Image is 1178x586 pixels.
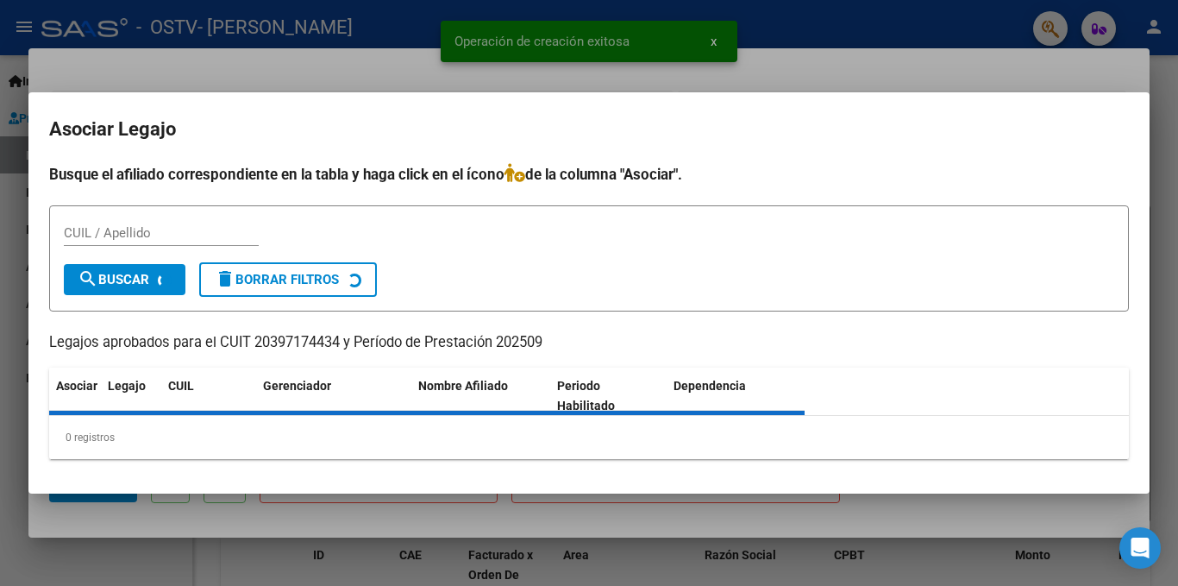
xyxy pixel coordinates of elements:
[78,268,98,289] mat-icon: search
[256,368,411,425] datatable-header-cell: Gerenciador
[667,368,805,425] datatable-header-cell: Dependencia
[49,163,1129,186] h4: Busque el afiliado correspondiente en la tabla y haga click en el ícono de la columna "Asociar".
[674,379,746,393] span: Dependencia
[78,272,149,287] span: Buscar
[263,379,331,393] span: Gerenciador
[557,379,615,413] span: Periodo Habilitado
[1119,527,1161,569] div: Open Intercom Messenger
[108,379,146,393] span: Legajo
[64,264,185,295] button: Buscar
[49,332,1129,354] p: Legajos aprobados para el CUIT 20397174434 y Período de Prestación 202509
[49,113,1129,146] h2: Asociar Legajo
[418,379,508,393] span: Nombre Afiliado
[215,272,339,287] span: Borrar Filtros
[168,379,194,393] span: CUIL
[550,368,667,425] datatable-header-cell: Periodo Habilitado
[215,268,235,289] mat-icon: delete
[49,416,1129,459] div: 0 registros
[161,368,256,425] datatable-header-cell: CUIL
[49,368,101,425] datatable-header-cell: Asociar
[56,379,97,393] span: Asociar
[411,368,550,425] datatable-header-cell: Nombre Afiliado
[101,368,161,425] datatable-header-cell: Legajo
[199,262,377,297] button: Borrar Filtros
